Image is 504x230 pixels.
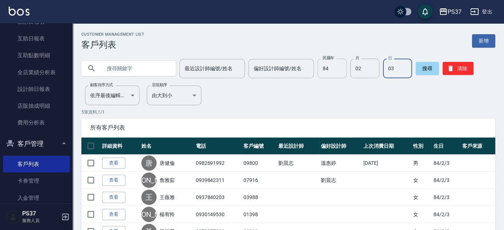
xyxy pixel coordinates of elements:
[140,138,194,155] th: 姓名
[277,155,319,172] td: 劉晨志
[3,156,70,172] a: 客戶列表
[362,138,411,155] th: 上次消費日期
[416,62,439,75] button: 搜尋
[81,40,144,50] h3: 客戶列表
[242,206,277,223] td: 01398
[160,211,175,218] a: 楊宥羚
[3,81,70,98] a: 設計師日報表
[388,55,392,61] label: 日
[194,206,242,223] td: 0930149530
[411,155,432,172] td: 男
[242,189,277,206] td: 03988
[141,190,157,205] div: 王
[6,210,20,224] img: Person
[194,138,242,155] th: 電話
[147,86,201,105] div: 由大到小
[22,210,59,217] h5: PS37
[9,7,29,16] img: Logo
[411,138,432,155] th: 性別
[432,138,460,155] th: 生日
[432,172,460,189] td: 84/2/3
[160,177,175,184] a: 詹雅茹
[160,159,175,167] a: 唐健倫
[3,64,70,81] a: 全店業績分析表
[102,209,125,220] a: 查看
[319,155,362,172] td: 溫惠婷
[436,4,464,19] button: PS37
[102,192,125,203] a: 查看
[432,206,460,223] td: 84/2/3
[432,155,460,172] td: 84/2/3
[355,55,359,61] label: 月
[277,138,319,155] th: 最近設計師
[319,138,362,155] th: 偏好設計師
[411,172,432,189] td: 女
[141,172,157,188] div: [PERSON_NAME]
[22,217,59,224] p: 服務人員
[418,4,432,19] button: save
[81,109,495,115] p: 5 筆資料, 1 / 1
[362,155,411,172] td: [DATE]
[3,47,70,64] a: 互助點數明細
[194,189,242,206] td: 0937840203
[102,175,125,186] a: 查看
[152,82,167,88] label: 呈現順序
[90,82,113,88] label: 顧客排序方式
[81,32,144,37] h2: Customer Management List
[448,7,461,16] div: PS37
[85,86,140,105] div: 依序最後編輯時間
[160,194,175,201] a: 王薇雅
[3,114,70,131] a: 費用分析表
[102,59,170,78] input: 搜尋關鍵字
[194,172,242,189] td: 0939842311
[90,124,487,131] span: 所有客戶列表
[194,155,242,172] td: 0982691992
[3,30,70,47] a: 互助日報表
[467,5,495,19] button: 登出
[323,55,334,61] label: 民國年
[319,172,362,189] td: 劉晨志
[3,172,70,189] a: 卡券管理
[411,206,432,223] td: 女
[102,158,125,169] a: 查看
[411,189,432,206] td: 女
[100,138,140,155] th: 詳細資料
[141,155,157,171] div: 唐
[3,190,70,206] a: 入金管理
[443,62,473,75] button: 清除
[460,138,495,155] th: 客戶來源
[242,138,277,155] th: 客戶編號
[472,34,495,48] a: 新增
[3,98,70,114] a: 店販抽成明細
[242,155,277,172] td: 09800
[3,134,70,153] button: 客戶管理
[432,189,460,206] td: 84/2/3
[141,207,157,222] div: [PERSON_NAME]
[242,172,277,189] td: 07916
